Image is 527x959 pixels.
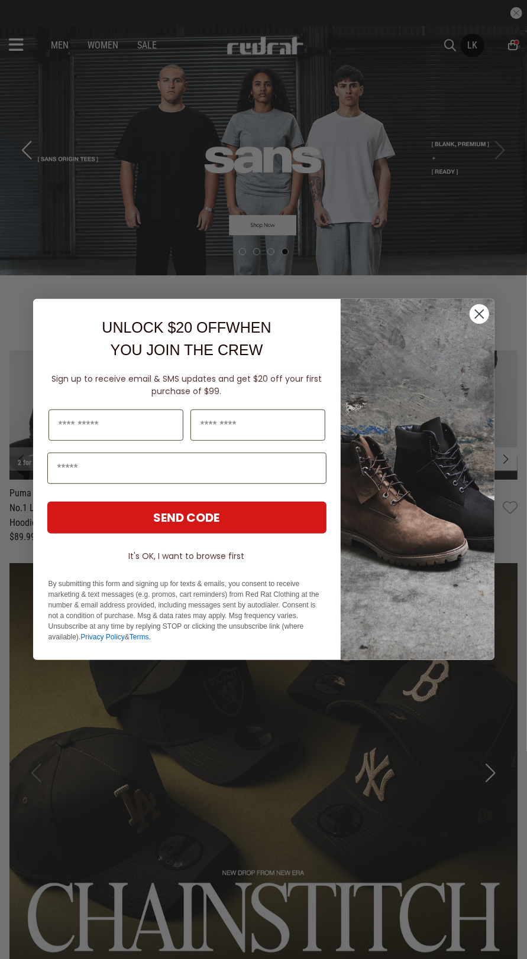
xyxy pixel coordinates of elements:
[49,578,325,642] p: By submitting this form and signing up for texts & emails, you consent to receive marketing & tex...
[102,319,226,336] span: UNLOCK $20 OFF
[469,304,490,324] button: Close dialog
[226,319,271,336] span: WHEN
[130,633,149,641] a: Terms
[341,299,494,660] img: f7662613-148e-4c88-9575-6c6b5b55a647.jpeg
[51,373,322,397] span: Sign up to receive email & SMS updates and get $20 off your first purchase of $99.
[47,453,326,484] input: Email
[111,342,263,358] span: YOU JOIN THE CREW
[49,409,183,441] input: First Name
[47,502,326,534] button: SEND CODE
[47,545,326,567] button: It's OK, I want to browse first
[80,633,125,641] a: Privacy Policy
